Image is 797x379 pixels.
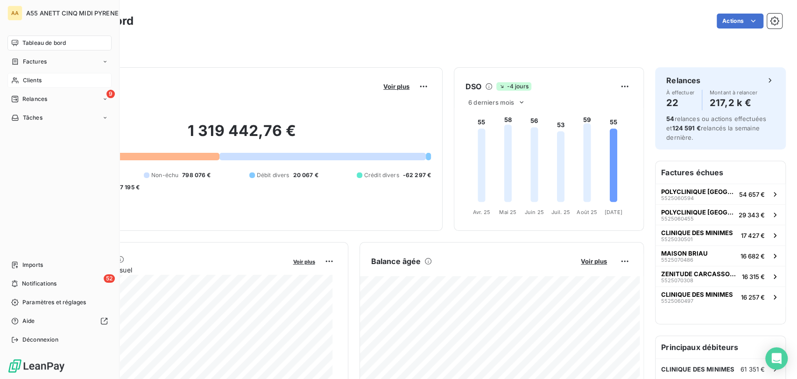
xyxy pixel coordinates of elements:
[656,266,785,286] button: ZENITUDE CARCASSONNE NORD552507030816 315 €
[551,208,570,215] tspan: Juil. 25
[661,270,738,278] span: ZENITUDE CARCASSONNE NORD
[7,314,112,329] a: Aide
[661,250,708,257] span: MAISON BRIAU
[293,171,318,179] span: 20 067 €
[661,236,692,242] span: 5525030501
[577,208,597,215] tspan: Août 25
[22,261,43,269] span: Imports
[22,317,35,325] span: Aide
[661,229,733,236] span: CLINIQUE DES MINIMES
[666,115,674,122] span: 54
[661,291,733,298] span: CLINIQUE DES MINIMES
[22,336,58,344] span: Déconnexion
[23,76,42,85] span: Clients
[26,9,126,17] span: A55 ANETT CINQ MIDI PYRENEES
[22,95,47,103] span: Relances
[741,232,765,239] span: 17 427 €
[661,278,693,283] span: 5525070308
[765,347,788,370] div: Open Intercom Messenger
[581,257,607,265] span: Voir plus
[22,39,66,47] span: Tableau de bord
[578,257,610,265] button: Voir plus
[364,171,399,179] span: Crédit divers
[661,208,735,216] span: POLYCLINIQUE [GEOGRAPHIC_DATA]
[257,171,289,179] span: Débit divers
[656,336,785,358] h6: Principaux débiteurs
[656,161,785,184] h6: Factures échues
[466,81,481,92] h6: DSO
[717,14,763,29] button: Actions
[656,245,785,266] button: MAISON BRIAU552507048616 682 €
[739,211,765,219] span: 29 343 €
[104,274,115,283] span: 52
[661,257,693,263] span: 5525070486
[672,124,700,132] span: 124 591 €
[661,365,734,373] span: CLINIQUE DES MINIMES
[7,6,22,21] div: AA
[383,83,409,90] span: Voir plus
[710,90,757,95] span: Montant à relancer
[605,208,622,215] tspan: [DATE]
[741,293,765,301] span: 16 257 €
[293,258,315,265] span: Voir plus
[290,257,318,265] button: Voir plus
[656,225,785,245] button: CLINIQUE DES MINIMES552503050117 427 €
[710,95,757,110] h4: 217,2 k €
[23,114,42,122] span: Tâches
[661,188,735,195] span: POLYCLINIQUE [GEOGRAPHIC_DATA]
[656,204,785,225] button: POLYCLINIQUE [GEOGRAPHIC_DATA]552506045529 343 €
[666,75,700,86] h6: Relances
[739,191,765,198] span: 54 657 €
[151,171,178,179] span: Non-échu
[741,252,765,260] span: 16 682 €
[403,171,431,179] span: -62 297 €
[468,99,514,106] span: 6 derniers mois
[182,171,211,179] span: 798 076 €
[53,122,431,150] h2: 1 319 442,76 €
[381,82,412,91] button: Voir plus
[496,82,531,91] span: -4 jours
[22,298,86,307] span: Paramètres et réglages
[499,208,516,215] tspan: Mai 25
[53,265,287,275] span: Chiffre d'affaires mensuel
[666,95,694,110] h4: 22
[741,365,765,373] span: 61 351 €
[7,358,65,373] img: Logo LeanPay
[656,184,785,204] button: POLYCLINIQUE [GEOGRAPHIC_DATA]552506059454 657 €
[106,90,115,98] span: 9
[666,115,766,141] span: relances ou actions effectuées et relancés la semaine dernière.
[666,90,694,95] span: À effectuer
[525,208,544,215] tspan: Juin 25
[661,298,693,304] span: 5525060497
[23,57,47,66] span: Factures
[371,256,421,267] h6: Balance âgée
[117,183,140,192] span: -7 195 €
[473,208,490,215] tspan: Avr. 25
[661,216,694,222] span: 5525060455
[22,279,56,288] span: Notifications
[656,286,785,307] button: CLINIQUE DES MINIMES552506049716 257 €
[742,273,765,280] span: 16 315 €
[661,195,694,201] span: 5525060594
